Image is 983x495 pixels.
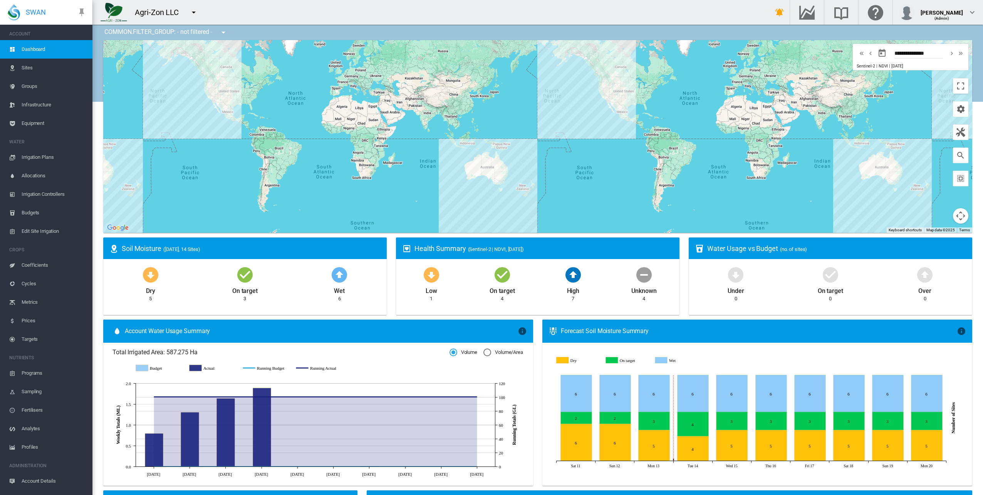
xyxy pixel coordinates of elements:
[8,4,20,20] img: SWAN-Landscape-Logo-Colour-drop.png
[186,5,201,20] button: icon-menu-down
[22,185,86,204] span: Irrigation Controllers
[439,395,443,398] circle: Running Actual Oct 06 100.57
[609,464,620,468] tspan: Sun 12
[866,8,885,17] md-icon: Click here for help
[125,327,518,335] span: Account Water Usage Summary
[404,465,407,468] circle: Running Budget Sep 29 0.02
[163,246,200,252] span: ([DATE], 14 Sites)
[490,284,515,295] div: On target
[567,284,580,295] div: High
[857,64,888,69] span: Sentinel-2 | NDVI
[126,465,131,469] tspan: 0.0
[499,437,503,441] tspan: 40
[450,349,477,356] md-radio-button: Volume
[882,464,893,468] tspan: Sun 19
[243,365,289,372] g: Running Budget
[9,244,86,256] span: CROPS
[756,375,787,412] g: Wet Oct 16, 2025 6
[367,465,371,468] circle: Running Budget Sep 22 0.02
[330,265,349,284] md-icon: icon-arrow-up-bold-circle
[953,148,968,163] button: icon-magnify
[188,465,191,468] circle: Running Budget Aug 18 0.02
[126,423,131,428] tspan: 1.0
[135,7,186,18] div: Agri-Zon LLC
[402,244,411,253] md-icon: icon-heart-box-outline
[77,8,86,17] md-icon: icon-pin
[857,49,866,58] button: icon-chevron-double-left
[911,412,943,430] g: On target Oct 20, 2025 3
[434,471,448,476] tspan: [DATE]
[22,256,86,274] span: Coefficients
[918,284,931,295] div: Over
[606,357,650,364] g: On target
[9,352,86,364] span: NUTRIENTS
[572,295,574,302] div: 7
[224,465,227,468] circle: Running Budget Aug 25 0.02
[499,423,503,428] tspan: 60
[109,244,119,253] md-icon: icon-map-marker-radius
[911,375,943,412] g: Wet Oct 20, 2025 6
[872,430,904,461] g: Dry Oct 19, 2025 5
[338,295,341,302] div: 6
[22,148,86,167] span: Irrigation Plans
[921,6,963,13] div: [PERSON_NAME]
[218,471,232,476] tspan: [DATE]
[795,430,826,461] g: Dry Oct 17, 2025 5
[756,412,787,430] g: On target Oct 16, 2025 3
[805,464,814,468] tspan: Fri 17
[470,471,483,476] tspan: [DATE]
[600,375,631,412] g: Wet Oct 12, 2025 6
[953,171,968,186] button: icon-select-all
[22,222,86,241] span: Edit Site Irrigation
[678,412,709,436] g: On target Oct 14, 2025 4
[726,464,738,468] tspan: Wed 15
[947,49,956,58] button: icon-chevron-right
[561,327,957,335] div: Forecast Soil Moisture Summary
[716,430,748,461] g: Dry Oct 15, 2025 5
[956,49,964,58] md-icon: icon-chevron-double-right
[146,284,155,295] div: Dry
[775,8,784,17] md-icon: icon-bell-ring
[889,64,903,69] span: | [DATE]
[188,395,191,398] circle: Running Actual Aug 18 100.56
[656,357,700,364] g: Wet
[112,348,450,357] span: Total Irrigated Area: 587.275 Ha
[147,471,160,476] tspan: [DATE]
[22,40,86,59] span: Dashboard
[290,471,304,476] tspan: [DATE]
[549,327,558,336] md-icon: icon-thermometer-lines
[9,460,86,472] span: ADMINISTRATION
[367,395,371,398] circle: Running Actual Sep 22 100.57
[475,395,478,398] circle: Running Actual Oct 13 100.57
[600,412,631,424] g: On target Oct 12, 2025 2
[735,295,737,302] div: 0
[398,471,412,476] tspan: [DATE]
[362,471,376,476] tspan: [DATE]
[798,8,816,17] md-icon: Go to the Data Hub
[26,7,46,17] span: SWAN
[439,465,443,468] circle: Running Budget Oct 06 0.02
[105,223,131,233] a: Open this area in Google Maps (opens a new window)
[152,395,155,398] circle: Running Actual Aug 11 100.56
[22,330,86,349] span: Targets
[518,327,527,336] md-icon: icon-information
[571,464,580,468] tspan: Sat 11
[916,265,934,284] md-icon: icon-arrow-up-bold-circle
[499,381,505,386] tspan: 120
[953,78,968,94] button: Toggle fullscreen view
[639,412,670,430] g: On target Oct 13, 2025 3
[911,430,943,461] g: Dry Oct 20, 2025 5
[821,265,840,284] md-icon: icon-checkbox-marked-circle
[557,357,601,364] g: Dry
[956,174,965,183] md-icon: icon-select-all
[726,265,745,284] md-icon: icon-arrow-down-bold-circle
[126,381,131,386] tspan: 2.0
[501,295,503,302] div: 4
[22,77,86,96] span: Groups
[512,404,517,445] tspan: Running Totals (GL)
[152,465,155,468] circle: Running Budget Aug 11 0.02
[145,433,163,466] g: Actual Aug 11 0.8
[948,49,955,58] md-icon: icon-chevron-right
[296,395,299,398] circle: Running Actual Sep 08 100.57
[22,114,86,133] span: Equipment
